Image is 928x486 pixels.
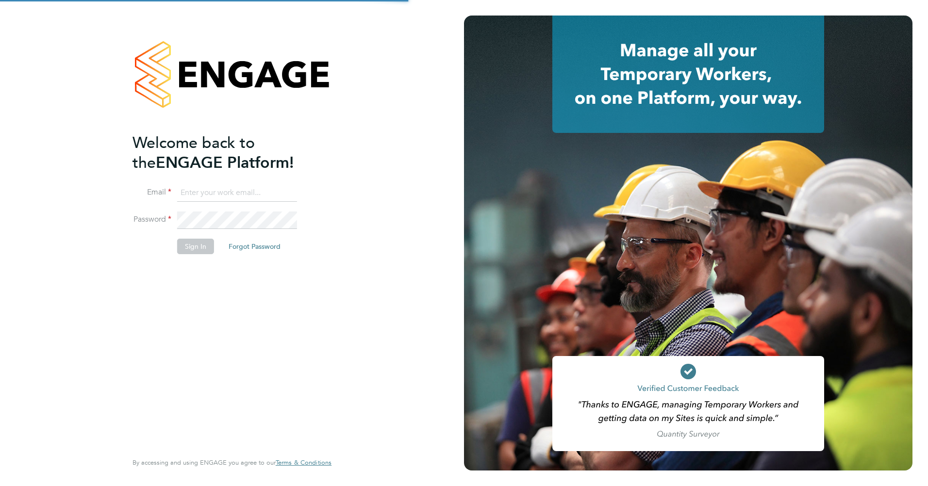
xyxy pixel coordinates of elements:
[133,133,255,172] span: Welcome back to the
[133,214,171,225] label: Password
[221,239,288,254] button: Forgot Password
[177,239,214,254] button: Sign In
[276,459,331,467] a: Terms & Conditions
[133,187,171,197] label: Email
[177,184,297,202] input: Enter your work email...
[133,133,322,173] h2: ENGAGE Platform!
[133,458,331,467] span: By accessing and using ENGAGE you agree to our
